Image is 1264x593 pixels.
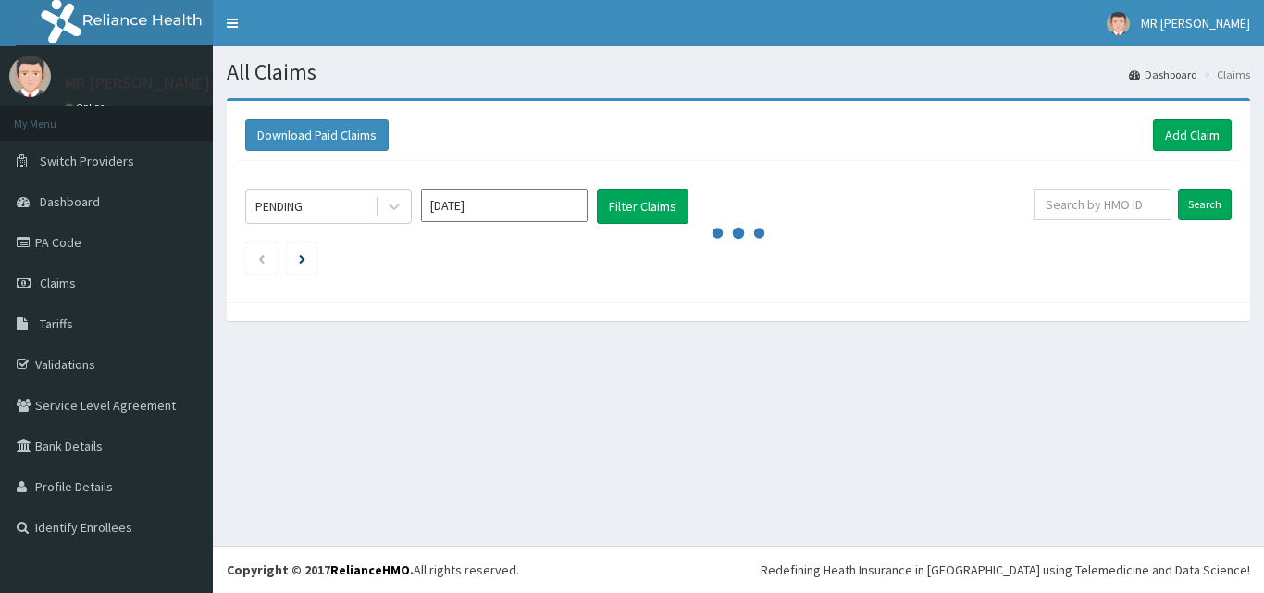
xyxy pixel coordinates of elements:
div: Redefining Heath Insurance in [GEOGRAPHIC_DATA] using Telemedicine and Data Science! [761,561,1250,579]
img: User Image [1107,12,1130,35]
button: Download Paid Claims [245,119,389,151]
span: Switch Providers [40,153,134,169]
a: Next page [299,250,305,266]
input: Search by HMO ID [1034,189,1171,220]
p: MR [PERSON_NAME] [65,75,210,92]
span: Dashboard [40,193,100,210]
input: Select Month and Year [421,189,588,222]
input: Search [1178,189,1232,220]
span: Claims [40,275,76,291]
a: RelianceHMO [330,562,410,578]
h1: All Claims [227,60,1250,84]
a: Add Claim [1153,119,1232,151]
strong: Copyright © 2017 . [227,562,414,578]
button: Filter Claims [597,189,688,224]
li: Claims [1199,67,1250,82]
svg: audio-loading [711,205,766,261]
div: PENDING [255,197,303,216]
footer: All rights reserved. [213,546,1264,593]
img: User Image [9,56,51,97]
a: Online [65,101,109,114]
span: Tariffs [40,315,73,332]
span: MR [PERSON_NAME] [1141,15,1250,31]
a: Dashboard [1129,67,1197,82]
a: Previous page [257,250,266,266]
